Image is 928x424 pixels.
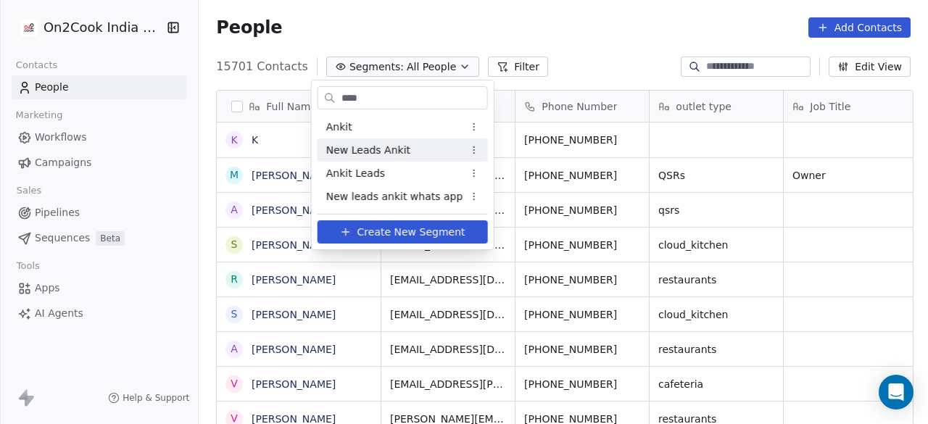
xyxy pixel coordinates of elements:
[318,220,488,244] button: Create New Segment
[326,120,352,135] span: Ankit
[357,225,465,240] span: Create New Segment
[326,189,463,204] span: New leads ankit whats app
[326,143,410,158] span: New Leads Ankit
[318,115,488,208] div: Suggestions
[326,166,385,181] span: Ankit Leads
